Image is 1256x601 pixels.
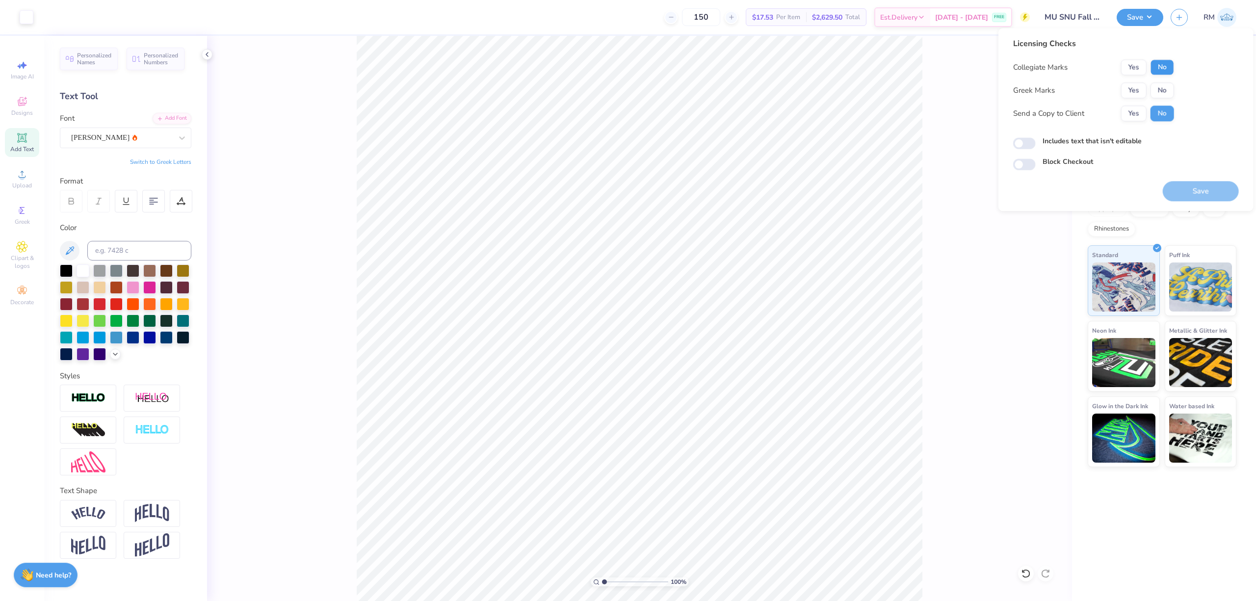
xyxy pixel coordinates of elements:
[71,536,105,555] img: Flag
[1043,157,1093,167] label: Block Checkout
[880,12,917,23] span: Est. Delivery
[1117,9,1163,26] button: Save
[15,218,30,226] span: Greek
[87,241,191,261] input: e.g. 7428 c
[1092,338,1155,387] img: Neon Ink
[752,12,773,23] span: $17.53
[10,145,34,153] span: Add Text
[1151,82,1174,98] button: No
[1169,338,1232,387] img: Metallic & Glitter Ink
[1169,262,1232,312] img: Puff Ink
[153,113,191,124] div: Add Font
[144,52,179,66] span: Personalized Numbers
[776,12,800,23] span: Per Item
[682,8,720,26] input: – –
[1151,105,1174,121] button: No
[60,90,191,103] div: Text Tool
[1169,414,1232,463] img: Water based Ink
[5,254,39,270] span: Clipart & logos
[1092,262,1155,312] img: Standard
[135,504,169,523] img: Arch
[1013,38,1174,50] div: Licensing Checks
[1013,85,1055,96] div: Greek Marks
[1121,105,1147,121] button: Yes
[1121,82,1147,98] button: Yes
[135,424,169,436] img: Negative Space
[1037,7,1109,27] input: Untitled Design
[135,392,169,404] img: Shadow
[11,73,34,80] span: Image AI
[935,12,988,23] span: [DATE] - [DATE]
[60,222,191,234] div: Color
[1092,250,1118,260] span: Standard
[1013,108,1084,119] div: Send a Copy to Client
[11,109,33,117] span: Designs
[1204,12,1215,23] span: RM
[994,14,1004,21] span: FREE
[1088,222,1135,236] div: Rhinestones
[71,507,105,520] img: Arc
[77,52,112,66] span: Personalized Names
[1013,62,1068,73] div: Collegiate Marks
[71,392,105,404] img: Stroke
[71,422,105,438] img: 3d Illusion
[135,533,169,557] img: Rise
[671,577,686,586] span: 100 %
[60,370,191,382] div: Styles
[10,298,34,306] span: Decorate
[71,451,105,472] img: Free Distort
[1121,59,1147,75] button: Yes
[1092,414,1155,463] img: Glow in the Dark Ink
[812,12,842,23] span: $2,629.50
[1043,136,1142,146] label: Includes text that isn't editable
[1169,401,1214,411] span: Water based Ink
[130,158,191,166] button: Switch to Greek Letters
[1151,59,1174,75] button: No
[60,113,75,124] label: Font
[1092,325,1116,336] span: Neon Ink
[1092,401,1148,411] span: Glow in the Dark Ink
[1204,8,1236,27] a: RM
[1217,8,1236,27] img: Ronald Manipon
[36,571,71,580] strong: Need help?
[1169,325,1227,336] span: Metallic & Glitter Ink
[12,182,32,189] span: Upload
[60,485,191,496] div: Text Shape
[1169,250,1190,260] span: Puff Ink
[845,12,860,23] span: Total
[60,176,192,187] div: Format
